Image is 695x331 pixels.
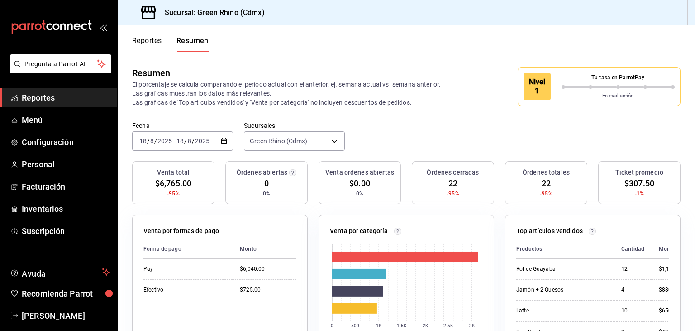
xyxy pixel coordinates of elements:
[469,323,475,328] text: 3K
[331,323,333,328] text: 0
[325,168,394,177] h3: Venta órdenes abiertas
[147,137,150,145] span: /
[540,190,552,198] span: -95%
[615,168,663,177] h3: Ticket promedio
[614,239,652,259] th: Cantidad
[22,310,110,322] span: [PERSON_NAME]
[240,286,296,294] div: $725.00
[132,36,209,52] div: navigation tabs
[621,307,644,315] div: 10
[562,73,675,82] p: Tu tasa en ParrotPay
[233,239,296,259] th: Monto
[22,136,110,148] span: Configuración
[237,168,287,177] h3: Órdenes abiertas
[184,137,187,145] span: /
[22,180,110,193] span: Facturación
[376,323,382,328] text: 1K
[173,137,175,145] span: -
[157,7,265,18] h3: Sucursal: Green Rhino (Cdmx)
[6,66,111,75] a: Pregunta a Parrot AI
[349,177,370,190] span: $0.00
[22,114,110,126] span: Menú
[167,190,180,198] span: -95%
[176,137,184,145] input: --
[24,59,97,69] span: Pregunta a Parrot AI
[621,265,644,273] div: 12
[447,190,459,198] span: -95%
[264,177,269,190] span: 0
[143,286,225,294] div: Efectivo
[244,122,345,129] label: Sucursales
[516,265,607,273] div: Rol de Guayaba
[150,137,154,145] input: --
[516,286,607,294] div: Jamón + 2 Quesos
[132,80,452,107] p: El porcentaje se calcula comparando el período actual con el anterior, ej. semana actual vs. sema...
[139,137,147,145] input: --
[143,226,219,236] p: Venta por formas de pago
[132,66,170,80] div: Resumen
[132,122,233,129] label: Fecha
[516,226,583,236] p: Top artículos vendidos
[562,92,675,100] p: En evaluación
[250,136,307,146] span: Green Rhino (Cdmx)
[155,177,191,190] span: $6,765.00
[132,36,162,52] button: Reportes
[22,287,110,300] span: Recomienda Parrot
[143,239,233,259] th: Forma de pago
[542,177,551,190] span: 22
[652,239,684,259] th: Monto
[192,137,195,145] span: /
[330,226,388,236] p: Venta por categoría
[143,265,225,273] div: Pay
[659,286,684,294] div: $880.00
[263,190,270,198] span: 0%
[635,190,644,198] span: -1%
[195,137,210,145] input: ----
[427,168,479,177] h3: Órdenes cerradas
[22,92,110,104] span: Reportes
[22,225,110,237] span: Suscripción
[523,168,570,177] h3: Órdenes totales
[448,177,457,190] span: 22
[621,286,644,294] div: 4
[240,265,296,273] div: $6,040.00
[10,54,111,73] button: Pregunta a Parrot AI
[356,190,363,198] span: 0%
[154,137,157,145] span: /
[516,307,607,315] div: Latte
[624,177,654,190] span: $307.50
[516,239,614,259] th: Productos
[659,265,684,273] div: $1,140.00
[100,24,107,31] button: open_drawer_menu
[524,73,551,100] div: Nivel 1
[397,323,407,328] text: 1.5K
[22,267,98,277] span: Ayuda
[22,158,110,170] span: Personal
[157,168,190,177] h3: Venta total
[443,323,453,328] text: 2.5K
[351,323,359,328] text: 500
[157,137,172,145] input: ----
[22,203,110,215] span: Inventarios
[187,137,192,145] input: --
[176,36,209,52] button: Resumen
[659,307,684,315] div: $650.00
[423,323,428,328] text: 2K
